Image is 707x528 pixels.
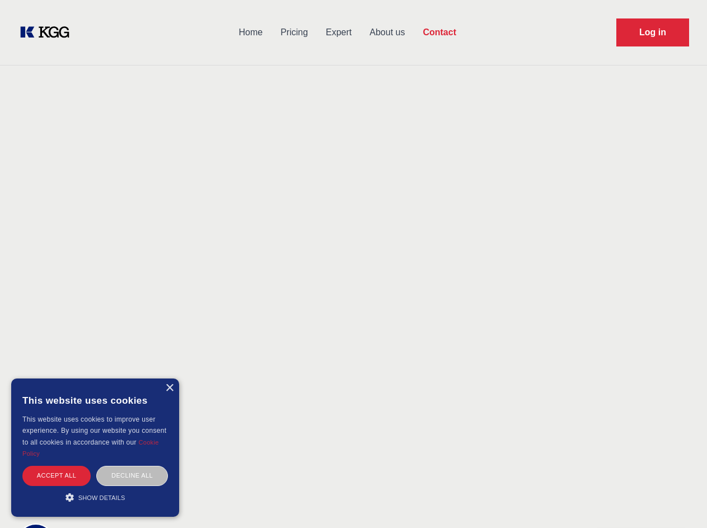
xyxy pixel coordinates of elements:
iframe: Chat Widget [651,474,707,528]
span: Show details [78,494,125,501]
div: Accept all [22,466,91,485]
a: Contact [414,18,465,47]
div: Decline all [96,466,168,485]
a: Home [230,18,271,47]
a: Cookie Policy [22,439,159,457]
div: Show details [22,492,168,503]
a: About us [360,18,414,47]
a: Request Demo [616,18,689,46]
div: This website uses cookies [22,387,168,414]
span: This website uses cookies to improve user experience. By using our website you consent to all coo... [22,415,166,446]
div: Close [165,384,174,393]
a: Expert [317,18,360,47]
a: KOL Knowledge Platform: Talk to Key External Experts (KEE) [18,24,78,41]
a: Pricing [271,18,317,47]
